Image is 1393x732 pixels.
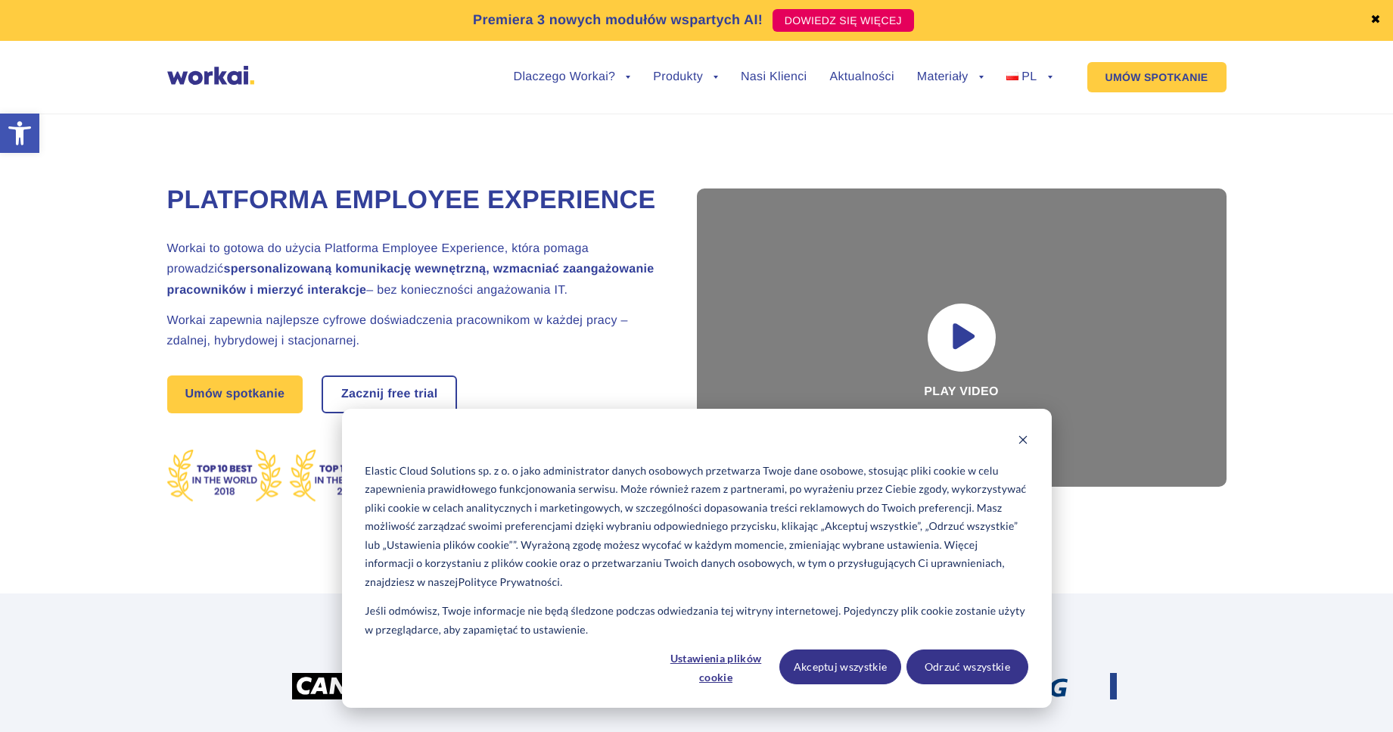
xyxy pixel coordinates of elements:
[459,573,563,592] a: Polityce Prywatności.
[167,238,659,301] h2: Workai to gotowa do użycia Platforma Employee Experience, która pomaga prowadzić – bez koniecznoś...
[1370,14,1381,26] a: ✖
[167,183,659,218] h1: Platforma Employee Experience
[773,9,914,32] a: DOWIEDZ SIĘ WIĘCEJ
[342,409,1052,708] div: Cookie banner
[473,10,763,30] p: Premiera 3 nowych modułów wspartych AI!
[167,375,303,413] a: Umów spotkanie
[658,649,774,684] button: Ustawienia plików cookie
[741,71,807,83] a: Nasi Klienci
[323,377,456,412] a: Zacznij free trial
[365,602,1028,639] p: Jeśli odmówisz, Twoje informacje nie będą śledzone podczas odwiedzania tej witryny internetowej. ...
[277,628,1117,646] h2: Już ponad 100 innowacyjnych korporacji zaufało Workai
[917,71,984,83] a: Materiały
[906,649,1028,684] button: Odrzuć wszystkie
[514,71,631,83] a: Dlaczego Workai?
[1087,62,1227,92] a: UMÓW SPOTKANIE
[167,310,659,351] h2: Workai zapewnia najlepsze cyfrowe doświadczenia pracownikom w każdej pracy – zdalnej, hybrydowej ...
[829,71,894,83] a: Aktualności
[1021,70,1037,83] span: PL
[365,462,1028,592] p: Elastic Cloud Solutions sp. z o. o jako administrator danych osobowych przetwarza Twoje dane osob...
[697,188,1227,487] div: Play video
[167,263,655,296] strong: spersonalizowaną komunikację wewnętrzną, wzmacniać zaangażowanie pracowników i mierzyć interakcje
[1018,432,1028,451] button: Dismiss cookie banner
[779,649,901,684] button: Akceptuj wszystkie
[653,71,718,83] a: Produkty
